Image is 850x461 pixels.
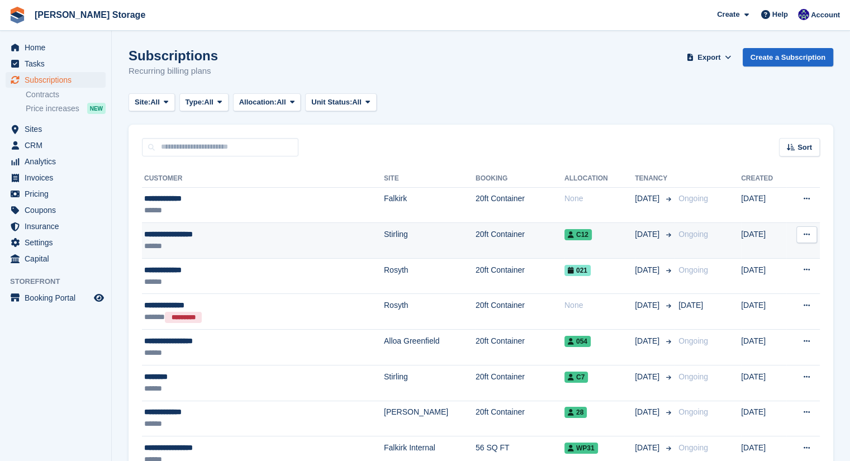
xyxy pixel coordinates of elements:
[741,170,786,188] th: Created
[384,187,476,223] td: Falkirk
[6,154,106,169] a: menu
[564,336,591,347] span: 054
[678,372,708,381] span: Ongoing
[129,48,218,63] h1: Subscriptions
[476,330,564,365] td: 20ft Container
[6,40,106,55] a: menu
[233,93,301,112] button: Allocation: All
[635,406,662,418] span: [DATE]
[476,170,564,188] th: Booking
[25,56,92,72] span: Tasks
[6,235,106,250] a: menu
[25,154,92,169] span: Analytics
[741,258,786,294] td: [DATE]
[564,372,588,383] span: C7
[9,7,26,23] img: stora-icon-8386f47178a22dfd0bd8f6a31ec36ba5ce8667c1dd55bd0f319d3a0aa187defe.svg
[129,93,175,112] button: Site: All
[6,72,106,88] a: menu
[87,103,106,114] div: NEW
[179,93,229,112] button: Type: All
[384,294,476,330] td: Rosyth
[6,218,106,234] a: menu
[772,9,788,20] span: Help
[6,202,106,218] a: menu
[476,294,564,330] td: 20ft Container
[25,290,92,306] span: Booking Portal
[26,102,106,115] a: Price increases NEW
[564,300,635,311] div: None
[741,187,786,223] td: [DATE]
[635,229,662,240] span: [DATE]
[384,223,476,259] td: Stirling
[476,365,564,401] td: 20ft Container
[186,97,205,108] span: Type:
[635,371,662,383] span: [DATE]
[564,170,635,188] th: Allocation
[476,223,564,259] td: 20ft Container
[92,291,106,305] a: Preview store
[564,265,591,276] span: 021
[741,223,786,259] td: [DATE]
[25,72,92,88] span: Subscriptions
[678,265,708,274] span: Ongoing
[384,365,476,401] td: Stirling
[25,40,92,55] span: Home
[384,330,476,365] td: Alloa Greenfield
[741,401,786,436] td: [DATE]
[635,264,662,276] span: [DATE]
[277,97,286,108] span: All
[697,52,720,63] span: Export
[743,48,833,66] a: Create a Subscription
[741,294,786,330] td: [DATE]
[811,9,840,21] span: Account
[384,258,476,294] td: Rosyth
[150,97,160,108] span: All
[476,258,564,294] td: 20ft Container
[678,230,708,239] span: Ongoing
[135,97,150,108] span: Site:
[6,251,106,267] a: menu
[311,97,352,108] span: Unit Status:
[564,229,592,240] span: C12
[741,365,786,401] td: [DATE]
[564,193,635,205] div: None
[30,6,150,24] a: [PERSON_NAME] Storage
[798,9,809,20] img: Ross Watt
[6,186,106,202] a: menu
[6,170,106,186] a: menu
[476,401,564,436] td: 20ft Container
[741,330,786,365] td: [DATE]
[25,235,92,250] span: Settings
[6,290,106,306] a: menu
[6,56,106,72] a: menu
[635,300,662,311] span: [DATE]
[10,276,111,287] span: Storefront
[678,336,708,345] span: Ongoing
[564,443,598,454] span: WP31
[25,186,92,202] span: Pricing
[678,194,708,203] span: Ongoing
[204,97,213,108] span: All
[635,442,662,454] span: [DATE]
[635,193,662,205] span: [DATE]
[26,89,106,100] a: Contracts
[25,137,92,153] span: CRM
[685,48,734,66] button: Export
[6,121,106,137] a: menu
[25,202,92,218] span: Coupons
[717,9,739,20] span: Create
[797,142,812,153] span: Sort
[476,187,564,223] td: 20ft Container
[25,121,92,137] span: Sites
[239,97,277,108] span: Allocation:
[635,335,662,347] span: [DATE]
[25,218,92,234] span: Insurance
[678,407,708,416] span: Ongoing
[384,170,476,188] th: Site
[25,170,92,186] span: Invoices
[6,137,106,153] a: menu
[352,97,362,108] span: All
[635,170,674,188] th: Tenancy
[564,407,587,418] span: 28
[678,301,703,310] span: [DATE]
